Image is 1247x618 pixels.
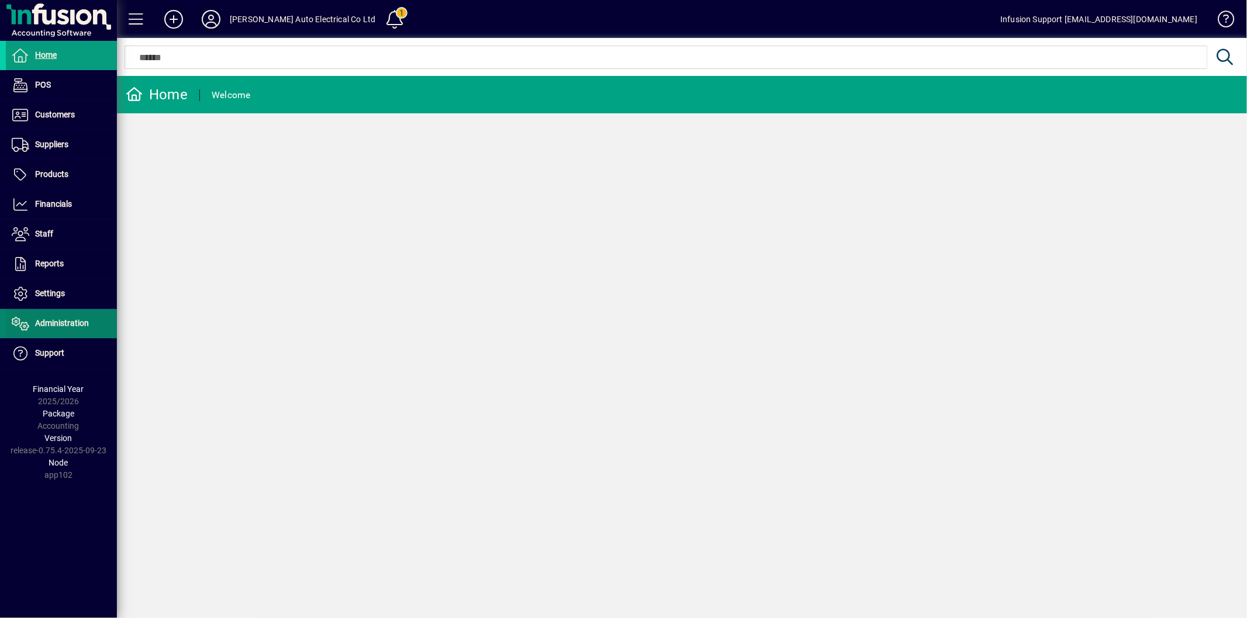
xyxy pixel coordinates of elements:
span: Staff [35,229,53,238]
a: Reports [6,249,117,279]
span: Customers [35,110,75,119]
span: Package [43,409,74,418]
div: Infusion Support [EMAIL_ADDRESS][DOMAIN_NAME] [1000,10,1197,29]
a: Administration [6,309,117,338]
span: POS [35,80,51,89]
span: Home [35,50,57,60]
a: Settings [6,279,117,308]
span: Financials [35,199,72,209]
a: POS [6,71,117,100]
span: Support [35,348,64,357]
a: Knowledge Base [1209,2,1232,40]
div: Home [126,85,188,104]
span: Products [35,169,68,179]
a: Customers [6,100,117,130]
button: Add [155,9,192,30]
a: Financials [6,190,117,219]
span: Node [49,458,68,467]
div: Welcome [212,86,251,105]
a: Suppliers [6,130,117,159]
a: Staff [6,220,117,249]
span: Suppliers [35,140,68,149]
button: Profile [192,9,230,30]
a: Support [6,339,117,368]
a: Products [6,160,117,189]
span: Version [45,433,72,443]
span: Administration [35,318,89,328]
span: Financial Year [33,384,84,394]
div: [PERSON_NAME] Auto Electrical Co Ltd [230,10,375,29]
span: Reports [35,259,64,268]
span: Settings [35,289,65,298]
